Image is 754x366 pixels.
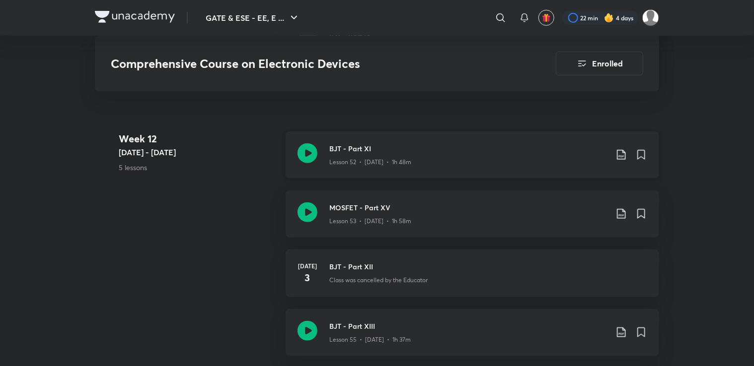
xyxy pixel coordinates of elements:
p: Class was cancelled by the Educator [329,276,428,285]
a: [DATE]3BJT - Part XIIClass was cancelled by the Educator [286,249,659,309]
img: streak [604,13,614,23]
button: GATE & ESE - EE, E ... [200,8,306,28]
img: Company Logo [95,11,175,23]
h4: 3 [298,270,317,285]
p: Lesson 55 • [DATE] • 1h 37m [329,335,411,344]
h5: [DATE] - [DATE] [119,146,278,158]
a: Company Logo [95,11,175,25]
img: avatar [542,13,551,22]
h3: MOSFET - Part XV [329,202,607,213]
img: Avantika Choudhary [642,9,659,26]
button: Enrolled [556,52,643,75]
a: MOSFET - Part XVLesson 53 • [DATE] • 1h 58m [286,190,659,249]
p: Lesson 53 • [DATE] • 1h 58m [329,217,411,226]
h3: Comprehensive Course on Electronic Devices [111,57,500,71]
h3: BJT - Part XI [329,143,607,154]
a: BJT - Part XILesson 52 • [DATE] • 1h 48m [286,131,659,190]
h3: BJT - Part XII [329,261,647,272]
button: avatar [538,10,554,26]
p: Lesson 52 • [DATE] • 1h 48m [329,158,411,167]
p: 5 lessons [119,162,278,173]
h3: BJT - Part XIII [329,321,607,331]
h6: [DATE] [298,261,317,270]
h4: Week 12 [119,131,278,146]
